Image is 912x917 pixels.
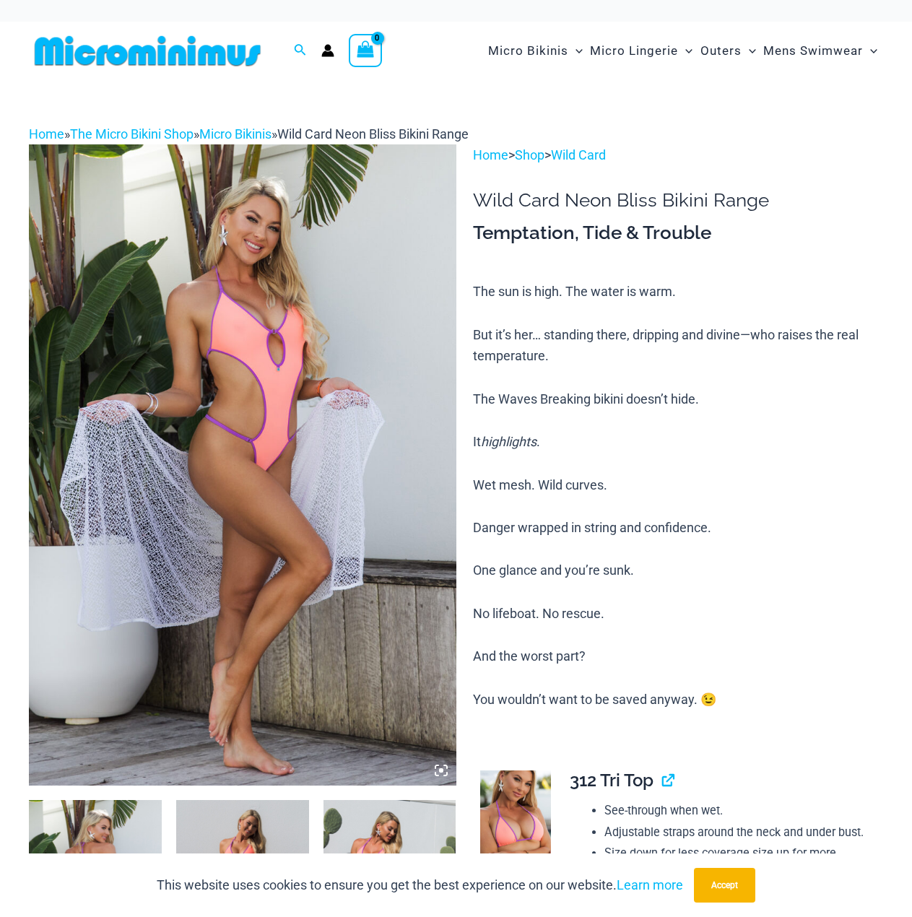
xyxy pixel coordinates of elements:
[763,32,863,69] span: Mens Swimwear
[199,126,272,142] a: Micro Bikinis
[481,434,537,449] i: highlights
[570,770,653,791] span: 312 Tri Top
[473,144,883,166] p: > >
[157,874,683,896] p: This website uses cookies to ensure you get the best experience on our website.
[277,126,469,142] span: Wild Card Neon Bliss Bikini Range
[29,144,456,785] img: Wild Card Neon Bliss 312 Top 01
[590,32,678,69] span: Micro Lingerie
[604,822,871,843] li: Adjustable straps around the neck and under bust.
[515,147,544,162] a: Shop
[742,32,756,69] span: Menu Toggle
[617,877,683,892] a: Learn more
[488,32,568,69] span: Micro Bikinis
[694,868,755,903] button: Accept
[586,29,696,73] a: Micro LingerieMenu ToggleMenu Toggle
[29,35,266,67] img: MM SHOP LOGO FLAT
[294,42,307,60] a: Search icon link
[349,34,382,67] a: View Shopping Cart, empty
[473,189,883,212] h1: Wild Card Neon Bliss Bikini Range
[70,126,194,142] a: The Micro Bikini Shop
[321,44,334,57] a: Account icon link
[473,147,508,162] a: Home
[473,281,883,710] p: The sun is high. The water is warm. But it’s her… standing there, dripping and divine—who raises ...
[678,32,692,69] span: Menu Toggle
[551,147,606,162] a: Wild Card
[604,800,871,822] li: See-through when wet.
[473,221,883,245] h3: Temptation, Tide & Trouble
[604,843,871,864] li: Size down for less coverage size up for more.
[482,27,883,75] nav: Site Navigation
[697,29,760,73] a: OutersMenu ToggleMenu Toggle
[568,32,583,69] span: Menu Toggle
[700,32,742,69] span: Outers
[29,126,469,142] span: » » »
[760,29,881,73] a: Mens SwimwearMenu ToggleMenu Toggle
[485,29,586,73] a: Micro BikinisMenu ToggleMenu Toggle
[863,32,877,69] span: Menu Toggle
[480,770,550,876] img: Wild Card Neon Bliss 312 Top 03
[29,126,64,142] a: Home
